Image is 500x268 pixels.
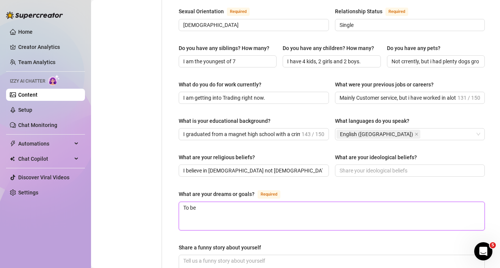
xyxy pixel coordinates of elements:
[179,117,276,125] label: What is your educational background?
[335,117,409,125] div: What languages do you speak?
[283,44,374,52] div: Do you have any children? How many?
[179,44,269,52] div: Do you have any siblings? How many?
[340,21,479,29] input: Relationship Status
[179,80,267,89] label: What do you do for work currently?
[335,7,417,16] label: Relationship Status
[335,80,434,89] div: What were your previous jobs or careers?
[18,190,38,196] a: Settings
[10,156,15,161] img: Chat Copilot
[18,41,79,53] a: Creator Analytics
[179,190,255,198] div: What are your dreams or goals?
[179,7,224,16] div: Sexual Orientation
[335,80,439,89] label: What were your previous jobs or careers?
[227,8,250,16] span: Required
[387,44,446,52] label: Do you have any pets?
[10,78,45,85] span: Izzy AI Chatter
[302,130,324,138] span: 143 / 150
[183,166,323,175] input: What are your religious beliefs?
[287,57,374,66] input: Do you have any children? How many?
[392,57,479,66] input: Do you have any pets?
[18,153,72,165] span: Chat Copilot
[335,153,417,161] div: What are your ideological beliefs?
[183,57,270,66] input: Do you have any siblings? How many?
[18,174,69,180] a: Discover Viral Videos
[179,80,261,89] div: What do you do for work currently?
[336,130,420,139] span: English (US)
[179,44,275,52] label: Do you have any siblings? How many?
[179,243,266,252] label: Share a funny story about yourself
[10,141,16,147] span: thunderbolt
[179,7,258,16] label: Sexual Orientation
[458,94,480,102] span: 131 / 150
[179,190,289,199] label: What are your dreams or goals?
[258,190,280,199] span: Required
[179,117,270,125] div: What is your educational background?
[335,117,415,125] label: What languages do you speak?
[179,243,261,252] div: Share a funny story about yourself
[18,59,55,65] a: Team Analytics
[340,94,456,102] input: What were your previous jobs or careers?
[183,130,300,138] input: What is your educational background?
[335,7,382,16] div: Relationship Status
[183,94,323,102] input: What do you do for work currently?
[18,107,32,113] a: Setup
[179,202,484,230] textarea: What are your dreams or goals?
[340,130,413,138] span: English ([GEOGRAPHIC_DATA])
[18,29,33,35] a: Home
[415,132,418,136] span: close
[340,166,479,175] input: What are your ideological beliefs?
[183,21,323,29] input: Sexual Orientation
[179,153,255,161] div: What are your religious beliefs?
[490,242,496,248] span: 5
[474,242,492,260] iframe: Intercom live chat
[283,44,379,52] label: Do you have any children? How many?
[387,44,440,52] div: Do you have any pets?
[335,153,422,161] label: What are your ideological beliefs?
[6,11,63,19] img: logo-BBDzfeDw.svg
[18,122,57,128] a: Chat Monitoring
[48,75,60,86] img: AI Chatter
[422,130,423,139] input: What languages do you speak?
[179,153,260,161] label: What are your religious beliefs?
[18,138,72,150] span: Automations
[18,92,38,98] a: Content
[385,8,408,16] span: Required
